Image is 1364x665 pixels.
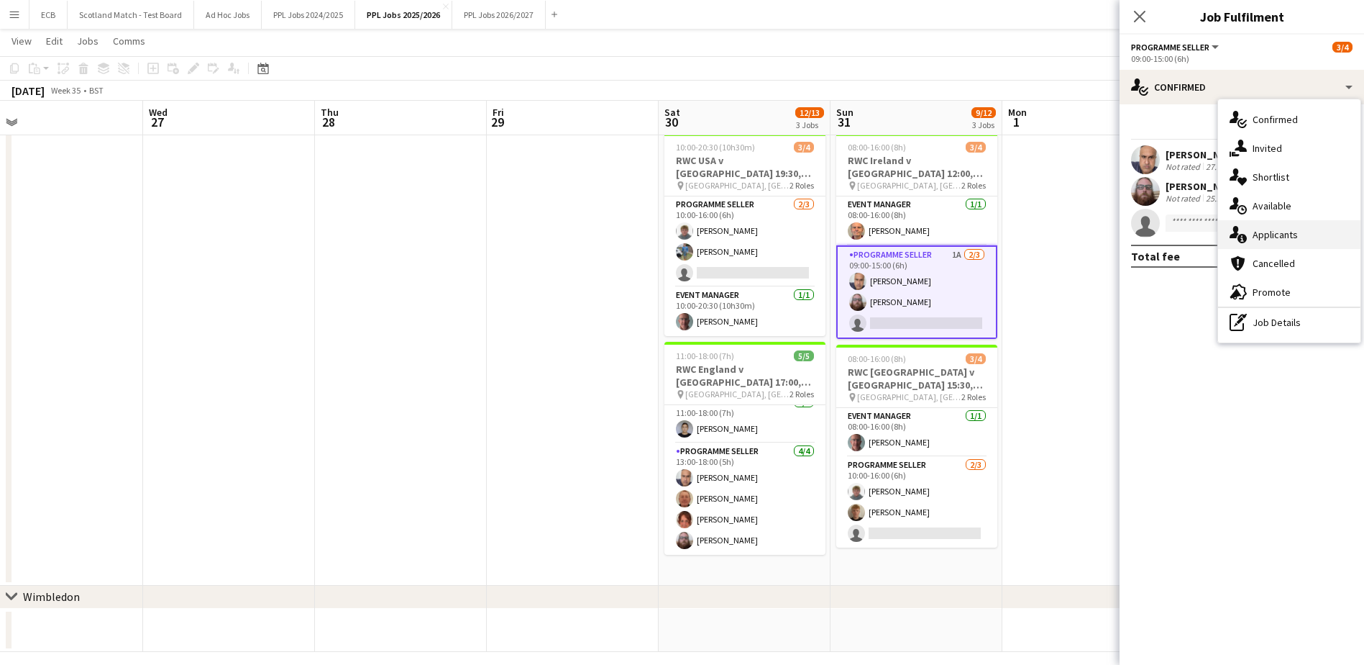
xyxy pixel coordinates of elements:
span: Edit [46,35,63,47]
div: Invited [1218,134,1360,163]
app-card-role: Event Manager1/108:00-16:00 (8h)[PERSON_NAME] [836,196,997,245]
span: 9/12 [971,107,996,118]
span: [GEOGRAPHIC_DATA], [GEOGRAPHIC_DATA] [857,180,961,191]
span: [GEOGRAPHIC_DATA], [GEOGRAPHIC_DATA] [685,389,789,399]
app-job-card: 08:00-16:00 (8h)3/4RWC Ireland v [GEOGRAPHIC_DATA] 12:00, [GEOGRAPHIC_DATA] [GEOGRAPHIC_DATA], [G... [836,133,997,339]
span: Sat [664,106,680,119]
span: 3/4 [1332,42,1352,53]
span: Thu [321,106,339,119]
span: 28 [319,114,339,130]
div: Confirmed [1218,105,1360,134]
span: 2 Roles [789,180,814,191]
div: Available [1218,191,1360,220]
span: 2 Roles [789,389,814,399]
div: Cancelled [1218,249,1360,278]
a: Jobs [71,32,104,50]
span: 31 [834,114,853,130]
app-card-role: Programme Seller2/310:00-16:00 (6h)[PERSON_NAME][PERSON_NAME] [836,457,997,548]
app-card-role: Programme Seller2/310:00-16:00 (6h)[PERSON_NAME][PERSON_NAME] [664,196,825,287]
span: Wed [149,106,168,119]
span: Comms [113,35,145,47]
button: Scotland Match - Test Board [68,1,194,29]
app-card-role: Programme Seller1A2/309:00-15:00 (6h)[PERSON_NAME][PERSON_NAME] [836,245,997,339]
div: 3 Jobs [972,119,995,130]
span: 29 [490,114,504,130]
div: Wimbledon [23,589,80,604]
span: 08:00-16:00 (8h) [848,353,906,364]
h3: RWC England v [GEOGRAPHIC_DATA] 17:00, [GEOGRAPHIC_DATA] [664,363,825,389]
app-job-card: 08:00-16:00 (8h)3/4RWC [GEOGRAPHIC_DATA] v [GEOGRAPHIC_DATA] 15:30, [GEOGRAPHIC_DATA] [GEOGRAPHIC... [836,345,997,548]
span: 1 [1006,114,1027,130]
span: 30 [662,114,680,130]
app-card-role: Event Manager1/110:00-20:30 (10h30m)[PERSON_NAME] [664,287,825,336]
span: 27 [147,114,168,130]
button: Programme Seller [1131,42,1221,53]
h3: RWC USA v [GEOGRAPHIC_DATA] 19:30, [GEOGRAPHIC_DATA] [664,154,825,180]
button: PPL Jobs 2025/2026 [355,1,452,29]
span: Programme Seller [1131,42,1209,53]
div: 25.21mi [1203,193,1237,204]
span: 3/4 [966,353,986,364]
span: 11:00-18:00 (7h) [676,350,734,361]
div: 27.73mi [1203,161,1237,172]
span: Fri [493,106,504,119]
div: [DATE] [12,83,45,98]
span: 3/4 [966,142,986,153]
span: 2 Roles [961,180,986,191]
span: 5/5 [794,350,814,361]
span: [GEOGRAPHIC_DATA], [GEOGRAPHIC_DATA] [857,392,961,402]
div: BST [89,85,104,96]
button: PPL Jobs 2024/2025 [262,1,355,29]
div: [PERSON_NAME] [1166,148,1242,161]
span: Mon [1008,106,1027,119]
app-card-role: Event Manager1/111:00-18:00 (7h)[PERSON_NAME] [664,394,825,443]
h3: RWC Ireland v [GEOGRAPHIC_DATA] 12:00, [GEOGRAPHIC_DATA] [836,154,997,180]
h3: RWC [GEOGRAPHIC_DATA] v [GEOGRAPHIC_DATA] 15:30, [GEOGRAPHIC_DATA] [836,366,997,392]
div: Not rated [1166,193,1203,204]
button: ECB [29,1,68,29]
a: View [6,32,37,50]
div: Applicants [1218,220,1360,249]
span: 2 Roles [961,392,986,402]
span: [GEOGRAPHIC_DATA], [GEOGRAPHIC_DATA] [685,180,789,191]
div: 3 Jobs [796,119,823,130]
button: PPL Jobs 2026/2027 [452,1,546,29]
div: Job Details [1218,308,1360,337]
span: Jobs [77,35,99,47]
div: 09:00-15:00 (6h) [1131,53,1352,64]
h3: Job Fulfilment [1120,7,1364,26]
span: View [12,35,32,47]
div: Total fee [1131,249,1180,263]
a: Comms [107,32,151,50]
app-job-card: 10:00-20:30 (10h30m)3/4RWC USA v [GEOGRAPHIC_DATA] 19:30, [GEOGRAPHIC_DATA] [GEOGRAPHIC_DATA], [G... [664,133,825,336]
span: 08:00-16:00 (8h) [848,142,906,153]
span: 3/4 [794,142,814,153]
div: Shortlist [1218,163,1360,191]
span: Week 35 [47,85,83,96]
app-card-role: Event Manager1/108:00-16:00 (8h)[PERSON_NAME] [836,408,997,457]
div: Promote [1218,278,1360,307]
a: Edit [40,32,68,50]
div: Confirmed [1120,70,1364,104]
span: Sun [836,106,853,119]
span: 12/13 [795,107,824,118]
app-job-card: 11:00-18:00 (7h)5/5RWC England v [GEOGRAPHIC_DATA] 17:00, [GEOGRAPHIC_DATA] [GEOGRAPHIC_DATA], [G... [664,342,825,555]
div: Not rated [1166,161,1203,172]
div: [PERSON_NAME] [1166,180,1242,193]
span: 10:00-20:30 (10h30m) [676,142,755,153]
button: Ad Hoc Jobs [194,1,262,29]
app-card-role: Programme Seller4/413:00-18:00 (5h)[PERSON_NAME][PERSON_NAME][PERSON_NAME][PERSON_NAME] [664,443,825,555]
